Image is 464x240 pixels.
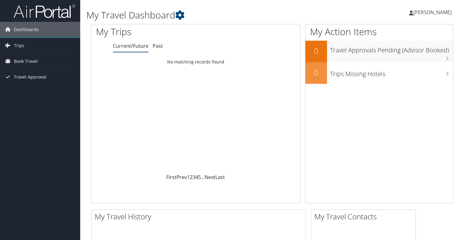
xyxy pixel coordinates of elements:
[305,62,453,84] a: 0Trips Missing Hotels
[305,46,327,56] h2: 0
[187,174,190,181] a: 1
[193,174,195,181] a: 3
[113,43,148,49] a: Current/Future
[409,3,458,22] a: [PERSON_NAME]
[305,67,327,78] h2: 0
[305,41,453,62] a: 0Travel Approvals Pending (Advisor Booked)
[14,69,46,85] span: Travel Approval
[86,9,334,22] h1: My Travel Dashboard
[205,174,215,181] a: Next
[330,43,453,55] h3: Travel Approvals Pending (Advisor Booked)
[96,25,209,38] h1: My Trips
[14,38,24,53] span: Trips
[176,174,187,181] a: Prev
[14,54,38,69] span: Book Travel
[198,174,201,181] a: 5
[166,174,176,181] a: First
[215,174,225,181] a: Last
[14,4,75,18] img: airportal-logo.png
[14,22,39,37] span: Dashboards
[153,43,163,49] a: Past
[195,174,198,181] a: 4
[190,174,193,181] a: 2
[305,25,453,38] h1: My Action Items
[330,67,453,78] h3: Trips Missing Hotels
[91,56,300,67] td: No matching records found
[201,174,205,181] span: …
[413,9,452,16] span: [PERSON_NAME]
[314,211,416,222] h2: My Travel Contacts
[95,211,305,222] h2: My Travel History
